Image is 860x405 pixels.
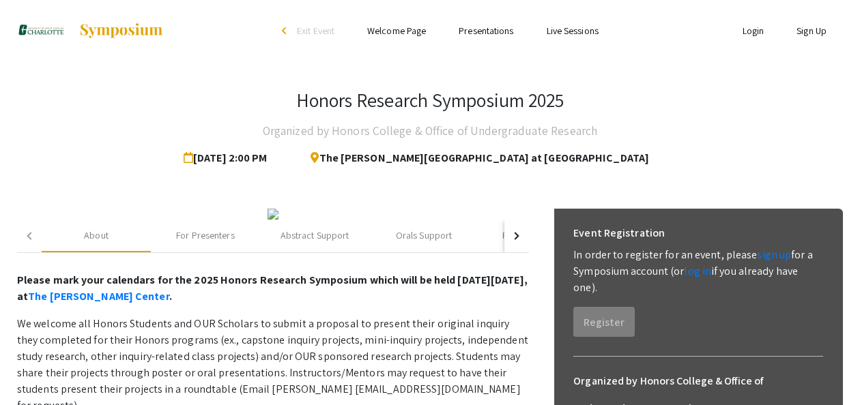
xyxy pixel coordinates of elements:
[176,228,234,243] div: For Presenters
[797,25,827,37] a: Sign Up
[281,228,349,243] div: Abstract Support
[573,220,665,247] h6: Event Registration
[367,25,426,37] a: Welcome Page
[459,25,513,37] a: Presentations
[684,264,711,278] a: log in
[757,247,791,262] a: sign up
[17,14,164,48] a: Honors Research Symposium 2025
[184,145,273,172] span: [DATE] 2:00 PM
[17,273,528,303] strong: Please mark your calendars for the 2025 Honors Research Symposium which will be held [DATE][DATE]...
[268,209,278,220] img: 59b9fcbe-6bc5-4e6d-967d-67fe823bd54b.jpg
[300,145,649,172] span: The [PERSON_NAME][GEOGRAPHIC_DATA] at [GEOGRAPHIC_DATA]
[84,228,109,243] div: About
[547,25,599,37] a: Live Sessions
[573,307,635,337] button: Register
[297,25,334,37] span: Exit Event
[573,247,823,296] p: In order to register for an event, please for a Symposium account (or if you already have one).
[296,89,564,112] h3: Honors Research Symposium 2025
[17,14,65,48] img: Honors Research Symposium 2025
[78,22,164,39] img: Symposium by ForagerOne
[28,289,169,303] a: The [PERSON_NAME] Center
[396,228,452,243] div: Orals Support
[263,117,597,145] h4: Organized by Honors College & Office of Undergraduate Research
[743,25,764,37] a: Login
[282,27,290,35] div: arrow_back_ios
[502,228,563,243] div: Poster Support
